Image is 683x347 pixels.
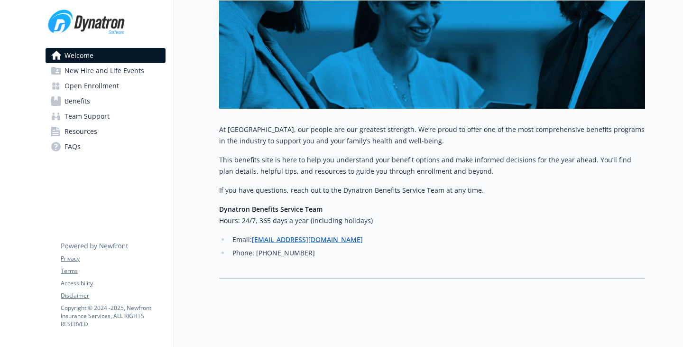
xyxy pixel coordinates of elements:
a: Resources [46,124,166,139]
a: Welcome [46,48,166,63]
a: FAQs [46,139,166,154]
p: This benefits site is here to help you understand your benefit options and make informed decision... [219,154,645,177]
span: New Hire and Life Events [65,63,144,78]
a: Disclaimer [61,291,165,300]
span: Resources [65,124,97,139]
strong: Dynatron Benefits Service Team [219,205,323,214]
span: FAQs [65,139,81,154]
span: Benefits [65,94,90,109]
a: Accessibility [61,279,165,288]
span: Open Enrollment [65,78,119,94]
a: New Hire and Life Events [46,63,166,78]
span: Team Support [65,109,110,124]
p: Copyright © 2024 - 2025 , Newfront Insurance Services, ALL RIGHTS RESERVED [61,304,165,328]
p: At [GEOGRAPHIC_DATA], our people are our greatest strength. We’re proud to offer one of the most ... [219,124,645,147]
li: Email: [230,234,645,245]
h6: Hours: 24/7, 365 days a year (including holidays)​ [219,215,645,226]
a: Privacy [61,254,165,263]
p: If you have questions, reach out to the Dynatron Benefits Service Team at any time. [219,185,645,196]
a: [EMAIL_ADDRESS][DOMAIN_NAME] [252,235,363,244]
a: Team Support [46,109,166,124]
a: Terms [61,267,165,275]
span: Welcome [65,48,93,63]
li: Phone: [PHONE_NUMBER] [230,247,645,259]
a: Open Enrollment [46,78,166,94]
a: Benefits [46,94,166,109]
